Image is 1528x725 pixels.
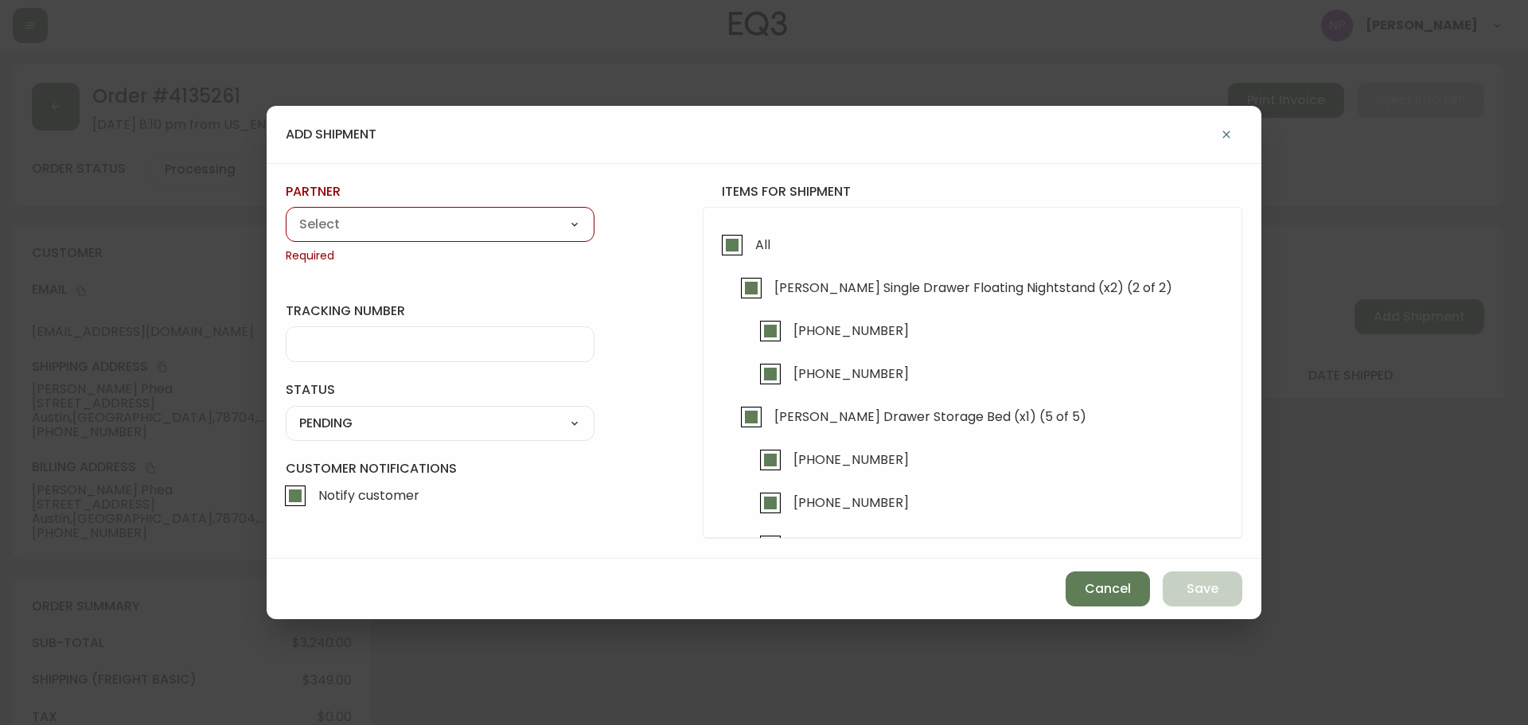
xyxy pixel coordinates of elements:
label: Customer Notifications [286,460,594,514]
span: [PERSON_NAME] Single Drawer Floating Nightstand (x2) (2 of 2) [774,279,1172,296]
h4: add shipment [286,126,376,143]
span: Notify customer [318,487,419,504]
span: [PHONE_NUMBER] [793,365,909,382]
span: Required [286,248,594,264]
span: [PERSON_NAME] Drawer Storage Bed (x1) (5 of 5) [774,408,1086,425]
span: Cancel [1085,580,1131,598]
button: Cancel [1066,571,1150,606]
span: [PHONE_NUMBER] [793,494,909,511]
label: partner [286,183,594,201]
label: status [286,381,594,399]
span: [PHONE_NUMBER] [793,451,909,468]
span: [PHONE_NUMBER] [793,537,909,554]
span: [PHONE_NUMBER] [793,322,909,339]
label: tracking number [286,302,594,320]
h4: items for shipment [703,183,1242,201]
span: All [755,236,770,253]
